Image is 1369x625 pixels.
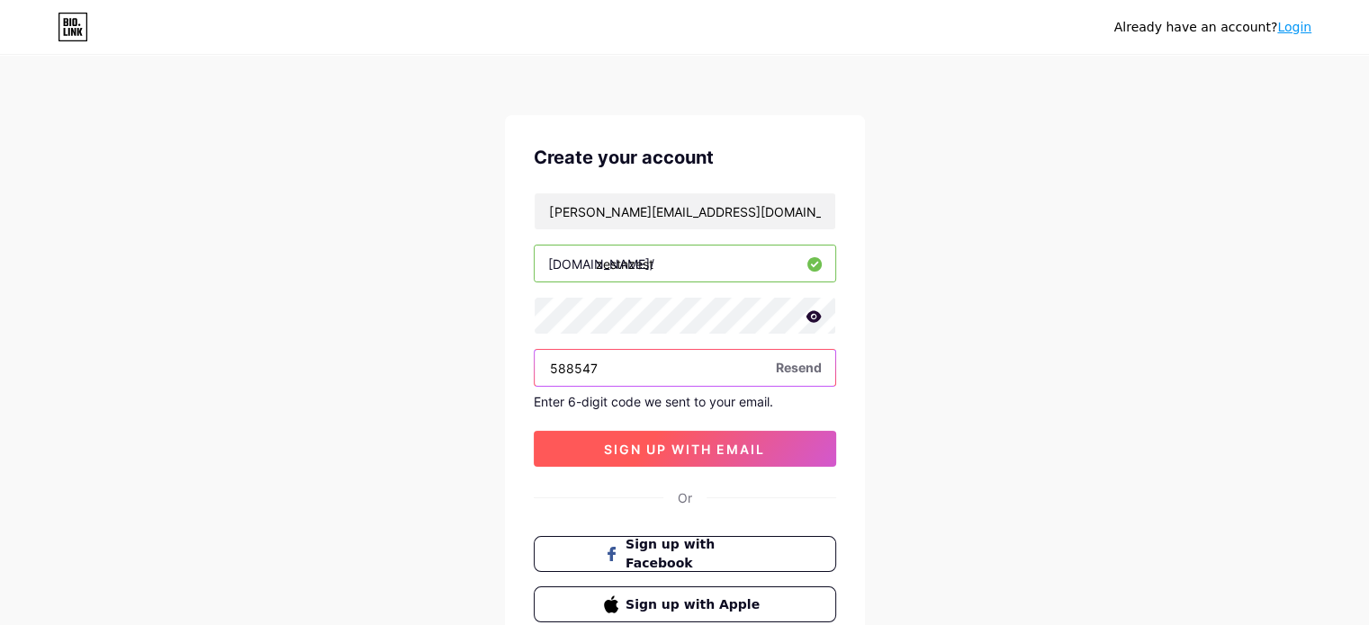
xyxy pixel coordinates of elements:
span: Sign up with Facebook [626,535,765,573]
span: Sign up with Apple [626,595,765,614]
span: sign up with email [604,442,765,457]
span: Resend [776,358,822,377]
img: website_grey.svg [29,47,43,61]
div: Domain Overview [68,106,161,118]
input: Email [535,193,835,229]
div: Domain: [DOMAIN_NAME] [47,47,198,61]
div: Already have an account? [1114,18,1311,37]
img: tab_keywords_by_traffic_grey.svg [179,104,194,119]
button: Sign up with Apple [534,586,836,622]
img: logo_orange.svg [29,29,43,43]
div: Enter 6-digit code we sent to your email. [534,394,836,409]
img: tab_domain_overview_orange.svg [49,104,63,119]
div: Create your account [534,144,836,171]
div: v 4.0.25 [50,29,88,43]
div: Or [678,488,692,507]
div: [DOMAIN_NAME]/ [548,254,654,273]
a: Login [1277,20,1311,34]
input: Paste login code [535,350,835,386]
div: Keywords by Traffic [199,106,303,118]
button: sign up with email [534,431,836,467]
input: username [535,246,835,281]
button: Sign up with Facebook [534,536,836,572]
